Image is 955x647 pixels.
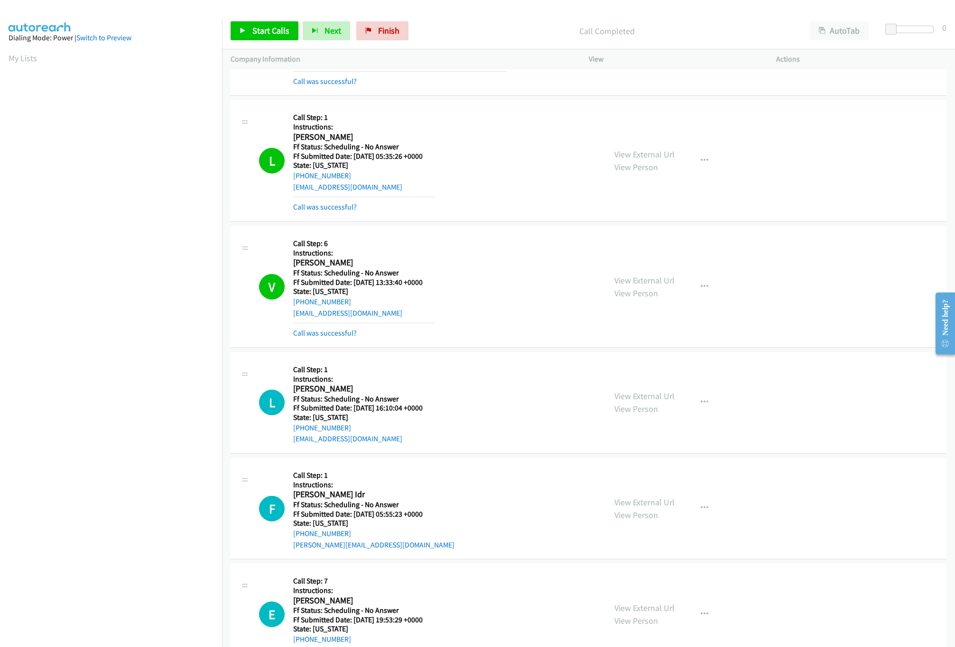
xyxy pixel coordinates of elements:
[293,529,351,538] a: [PHONE_NUMBER]
[293,239,435,248] h5: Call Step: 6
[259,274,285,300] h1: V
[614,288,658,299] a: View Person
[942,21,946,34] div: 0
[293,171,351,180] a: [PHONE_NUMBER]
[293,161,435,170] h5: State: [US_STATE]
[76,33,131,42] a: Switch to Preview
[293,519,454,528] h5: State: [US_STATE]
[293,394,435,404] h5: Ff Status: Scheduling - No Answer
[293,328,357,337] a: Call was successful?
[293,413,435,422] h5: State: [US_STATE]
[293,480,454,490] h5: Instructions:
[259,496,285,521] div: The call is yet to be attempted
[890,26,934,33] div: Delay between calls (in seconds)
[293,268,435,278] h5: Ff Status: Scheduling - No Answer
[293,510,454,519] h5: Ff Submitted Date: [DATE] 05:55:23 +0000
[293,606,435,615] h5: Ff Status: Scheduling - No Answer
[303,21,350,40] button: Next
[231,54,572,65] p: Company Information
[9,32,213,44] div: Dialing Mode: Power |
[293,182,402,191] a: [EMAIL_ADDRESS][DOMAIN_NAME]
[259,390,285,415] div: The call is yet to be attempted
[589,54,759,65] p: View
[293,423,351,432] a: [PHONE_NUMBER]
[614,403,658,414] a: View Person
[293,434,402,443] a: [EMAIL_ADDRESS][DOMAIN_NAME]
[614,602,675,613] a: View External Url
[259,496,285,521] h1: F
[293,287,435,296] h5: State: [US_STATE]
[293,540,454,549] a: [PERSON_NAME][EMAIL_ADDRESS][DOMAIN_NAME]
[259,601,285,627] div: The call is yet to be attempted
[293,202,357,211] a: Call was successful?
[293,122,435,132] h5: Instructions:
[293,374,435,384] h5: Instructions:
[259,601,285,627] h1: E
[9,73,222,523] iframe: Dialpad
[293,113,435,122] h5: Call Step: 1
[293,403,435,413] h5: Ff Submitted Date: [DATE] 16:10:04 +0000
[810,21,869,40] button: AutoTab
[293,624,435,634] h5: State: [US_STATE]
[293,278,435,287] h5: Ff Submitted Date: [DATE] 13:33:40 +0000
[356,21,408,40] a: Finish
[928,286,955,361] iframe: Resource Center
[378,25,399,36] span: Finish
[614,510,658,520] a: View Person
[293,297,351,306] a: [PHONE_NUMBER]
[293,471,454,480] h5: Call Step: 1
[614,162,658,173] a: View Person
[293,635,351,644] a: [PHONE_NUMBER]
[293,132,435,143] h2: [PERSON_NAME]
[614,149,675,160] a: View External Url
[421,25,793,37] p: Call Completed
[293,248,435,258] h5: Instructions:
[293,152,435,161] h5: Ff Submitted Date: [DATE] 05:35:26 +0000
[293,365,435,374] h5: Call Step: 1
[325,25,341,36] span: Next
[293,257,435,268] h2: [PERSON_NAME]
[614,275,675,286] a: View External Url
[293,576,435,586] h5: Call Step: 7
[293,77,357,86] a: Call was successful?
[293,586,435,595] h5: Instructions:
[293,309,402,318] a: [EMAIL_ADDRESS][DOMAIN_NAME]
[614,615,658,626] a: View Person
[293,595,435,606] h2: [PERSON_NAME]
[776,54,946,65] p: Actions
[293,615,435,625] h5: Ff Submitted Date: [DATE] 19:53:29 +0000
[293,383,435,394] h2: [PERSON_NAME]
[231,21,298,40] a: Start Calls
[614,497,675,508] a: View External Url
[259,390,285,415] h1: L
[252,25,289,36] span: Start Calls
[293,142,435,152] h5: Ff Status: Scheduling - No Answer
[9,53,37,64] a: My Lists
[293,489,435,500] h2: [PERSON_NAME] Idr
[614,391,675,401] a: View External Url
[259,148,285,173] h1: L
[293,500,454,510] h5: Ff Status: Scheduling - No Answer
